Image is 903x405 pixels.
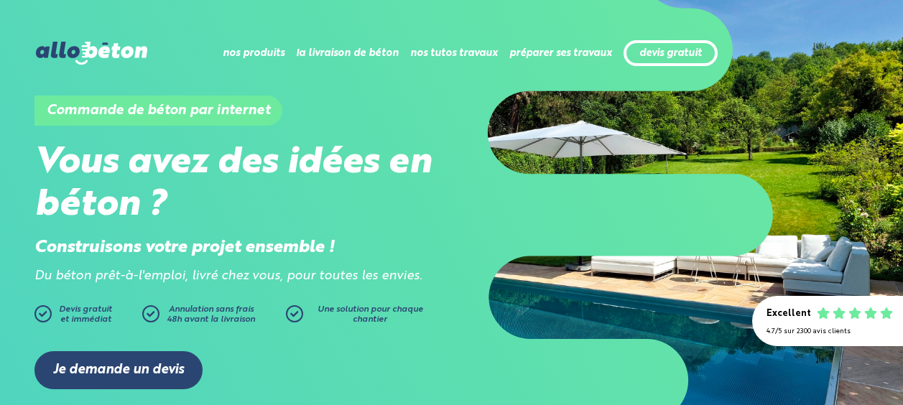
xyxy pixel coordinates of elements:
h1: Commande de béton par internet [34,96,282,126]
li: nos produits [223,36,284,70]
h2: Vous avez des idées en béton ? [34,142,451,227]
span: Devis gratuit et immédiat [59,305,112,324]
li: nos tutos travaux [410,36,498,70]
a: Annulation sans frais48h avant la livraison [142,305,286,330]
img: allobéton [36,42,147,65]
strong: Construisons votre projet ensemble ! [34,239,335,256]
div: 4.7/5 sur 2300 avis clients [767,327,889,335]
div: Excellent [767,309,811,320]
a: devis gratuit [639,47,702,60]
a: Je demande un devis [34,351,203,389]
i: Du béton prêt-à-l'emploi, livré chez vous, pour toutes les envies. [34,270,422,282]
li: la livraison de béton [296,36,399,70]
span: Annulation sans frais 48h avant la livraison [167,305,255,324]
a: Une solution pour chaque chantier [286,305,430,330]
li: préparer ses travaux [509,36,612,70]
span: Une solution pour chaque chantier [318,305,423,324]
a: Devis gratuitet immédiat [34,305,135,330]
